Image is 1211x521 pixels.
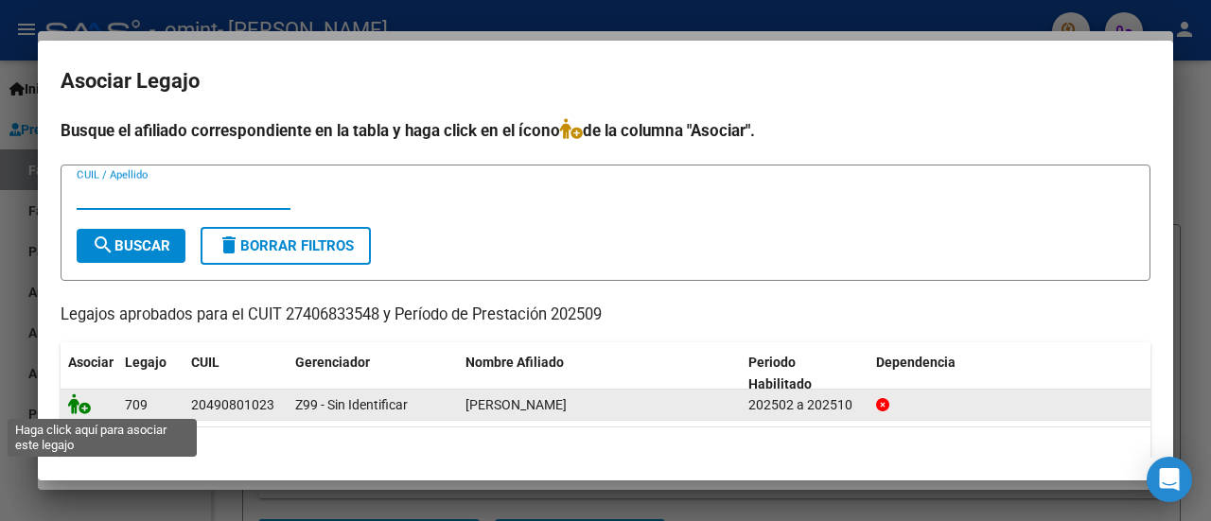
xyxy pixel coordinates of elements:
[68,355,114,370] span: Asociar
[125,397,148,412] span: 709
[295,397,408,412] span: Z99 - Sin Identificar
[465,397,567,412] span: RAME MATIAS EZEQUIEL
[191,394,274,416] div: 20490801023
[748,355,812,391] span: Periodo Habilitado
[218,234,240,256] mat-icon: delete
[125,355,167,370] span: Legajo
[77,229,185,263] button: Buscar
[61,427,1150,475] div: 1 registros
[92,234,114,256] mat-icon: search
[741,342,869,405] datatable-header-cell: Periodo Habilitado
[288,342,458,405] datatable-header-cell: Gerenciador
[295,355,370,370] span: Gerenciador
[876,355,956,370] span: Dependencia
[1147,457,1192,502] div: Open Intercom Messenger
[191,355,219,370] span: CUIL
[465,355,564,370] span: Nombre Afiliado
[117,342,184,405] datatable-header-cell: Legajo
[184,342,288,405] datatable-header-cell: CUIL
[748,394,861,416] div: 202502 a 202510
[458,342,741,405] datatable-header-cell: Nombre Afiliado
[61,304,1150,327] p: Legajos aprobados para el CUIT 27406833548 y Período de Prestación 202509
[201,227,371,265] button: Borrar Filtros
[61,342,117,405] datatable-header-cell: Asociar
[61,63,1150,99] h2: Asociar Legajo
[218,237,354,254] span: Borrar Filtros
[92,237,170,254] span: Buscar
[869,342,1151,405] datatable-header-cell: Dependencia
[61,118,1150,143] h4: Busque el afiliado correspondiente en la tabla y haga click en el ícono de la columna "Asociar".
